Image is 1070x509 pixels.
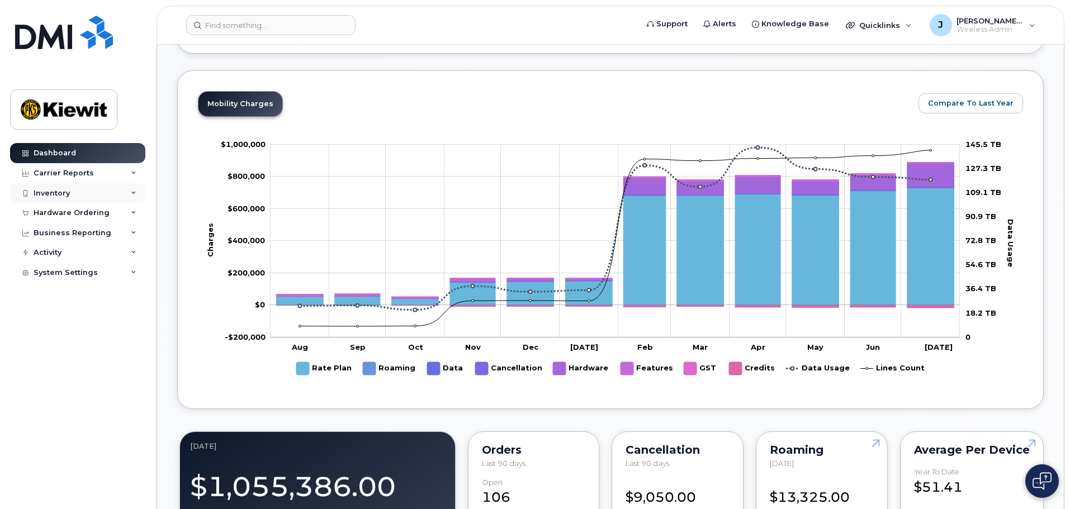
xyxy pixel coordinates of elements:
[965,212,996,221] tspan: 90.9 TB
[408,342,423,351] tspan: Oct
[228,204,265,213] tspan: $600,000
[276,163,954,297] g: GST
[228,268,265,277] tspan: $200,000
[639,13,695,35] a: Support
[965,332,970,341] tspan: 0
[225,332,266,341] tspan: -$200,000
[744,13,837,35] a: Knowledge Base
[957,25,1024,34] span: Wireless Admin
[957,16,1024,25] span: [PERSON_NAME].[PERSON_NAME]
[276,306,954,308] g: Credits
[482,478,586,507] div: 106
[523,342,539,351] tspan: Dec
[190,442,445,451] div: July 2025
[656,18,688,30] span: Support
[914,468,1030,497] div: $51.41
[626,459,669,468] span: Last 90 days
[206,140,1016,379] g: Chart
[291,342,308,351] tspan: Aug
[938,18,943,32] span: J
[482,478,503,487] div: Open
[922,14,1043,36] div: Jamison.Goldapp
[228,204,265,213] g: $0
[770,445,874,454] div: Roaming
[965,164,1001,173] tspan: 127.3 TB
[750,342,765,351] tspan: Apr
[965,236,996,245] tspan: 72.8 TB
[363,358,416,379] g: Roaming
[761,18,829,30] span: Knowledge Base
[482,445,586,454] div: Orders
[965,260,996,269] tspan: 54.6 TB
[276,188,954,305] g: Rate Plan
[695,13,744,35] a: Alerts
[206,223,215,257] tspan: Charges
[1033,472,1052,490] img: Open chat
[965,284,996,293] tspan: 36.4 TB
[928,98,1014,108] span: Compare To Last Year
[465,342,481,351] tspan: Nov
[786,358,850,379] g: Data Usage
[965,308,996,317] tspan: 18.2 TB
[553,358,609,379] g: Hardware
[350,342,366,351] tspan: Sep
[965,140,1001,149] tspan: 145.5 TB
[729,358,775,379] g: Credits
[221,140,266,149] tspan: $1,000,000
[198,92,282,116] a: Mobility Charges
[925,342,953,351] tspan: [DATE]
[228,236,265,245] g: $0
[225,332,266,341] g: $0
[228,268,265,277] g: $0
[296,358,925,379] g: Legend
[482,459,525,468] span: Last 90 days
[228,172,265,180] g: $0
[838,14,920,36] div: Quicklinks
[965,188,1001,197] tspan: 109.1 TB
[770,459,794,468] span: [DATE]
[570,342,598,351] tspan: [DATE]
[626,445,730,454] div: Cancellation
[637,342,653,351] tspan: Feb
[186,15,356,35] input: Find something...
[255,300,265,309] tspan: $0
[1006,219,1015,267] tspan: Data Usage
[914,445,1030,454] div: Average per Device
[860,358,925,379] g: Lines Count
[221,140,266,149] g: $0
[475,358,542,379] g: Cancellation
[427,358,464,379] g: Data
[228,236,265,245] tspan: $400,000
[684,358,718,379] g: GST
[919,93,1023,113] button: Compare To Last Year
[621,358,673,379] g: Features
[859,21,900,30] span: Quicklinks
[807,342,823,351] tspan: May
[296,358,352,379] g: Rate Plan
[866,342,880,351] tspan: Jun
[914,468,959,476] div: Year to Date
[713,18,736,30] span: Alerts
[228,172,265,180] tspan: $800,000
[693,342,708,351] tspan: Mar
